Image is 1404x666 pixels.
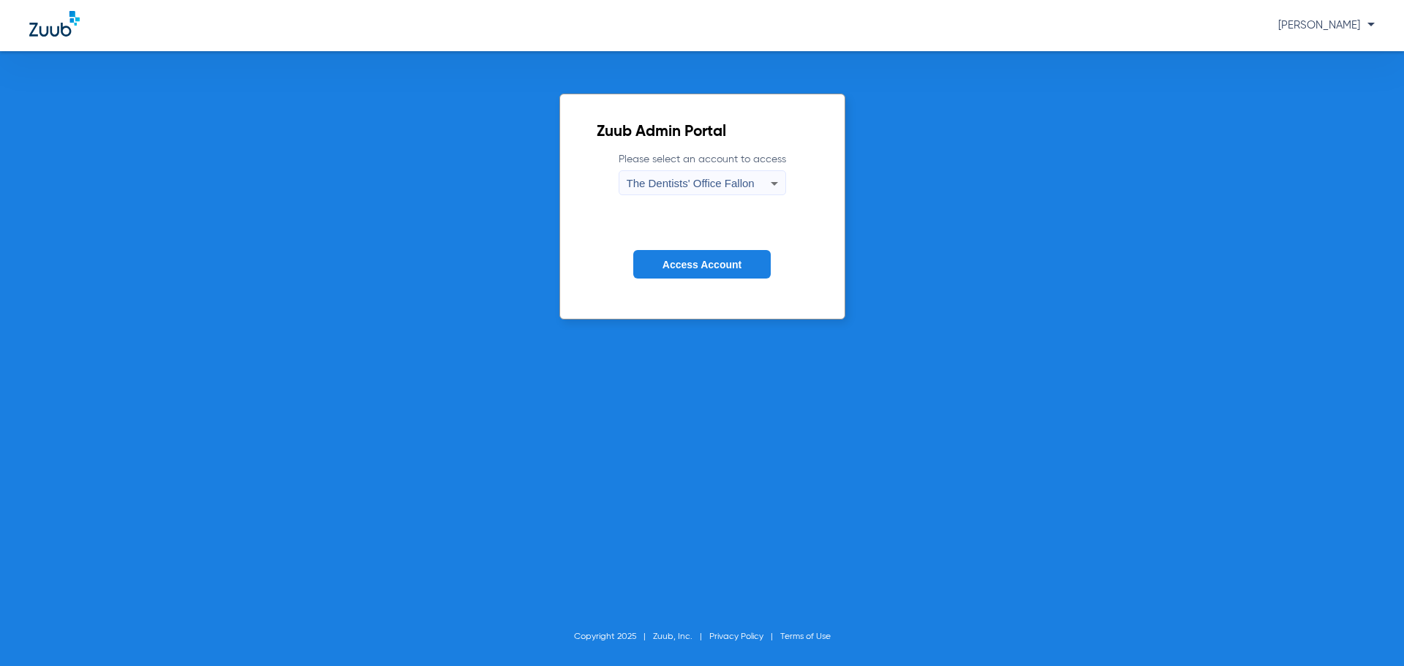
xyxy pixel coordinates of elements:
[29,11,80,37] img: Zuub Logo
[780,632,831,641] a: Terms of Use
[653,629,709,644] li: Zuub, Inc.
[709,632,763,641] a: Privacy Policy
[633,250,771,279] button: Access Account
[597,125,808,140] h2: Zuub Admin Portal
[663,259,741,270] span: Access Account
[1278,20,1375,31] span: [PERSON_NAME]
[619,152,786,195] label: Please select an account to access
[627,177,755,189] span: The Dentists' Office Fallon
[574,629,653,644] li: Copyright 2025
